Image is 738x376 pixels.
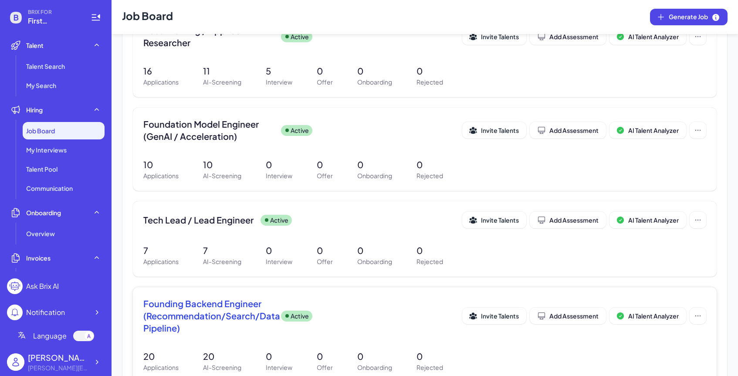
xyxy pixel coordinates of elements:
[266,64,292,78] p: 5
[143,118,274,142] span: Foundation Model Engineer (GenAI / Acceleration)
[628,33,679,41] span: AI Talent Analyzer
[266,158,292,171] p: 0
[481,312,519,320] span: Invite Talents
[609,122,686,139] button: AI Talent Analyzer
[266,257,292,266] p: Interview
[609,308,686,324] button: AI Talent Analyzer
[203,363,241,372] p: AI-Screening
[143,171,179,180] p: Applications
[357,171,392,180] p: Onboarding
[530,308,606,324] button: Add Assessment
[26,126,55,135] span: Job Board
[416,244,443,257] p: 0
[291,312,309,321] p: Active
[26,105,43,114] span: Hiring
[28,16,80,26] span: First Intelligence
[609,212,686,228] button: AI Talent Analyzer
[537,126,599,135] div: Add Assessment
[416,350,443,363] p: 0
[462,122,526,139] button: Invite Talents
[203,171,241,180] p: AI-Screening
[530,28,606,45] button: Add Assessment
[481,216,519,224] span: Invite Talents
[357,64,392,78] p: 0
[669,12,720,22] span: Generate Job
[203,78,241,87] p: AI-Screening
[203,158,241,171] p: 10
[26,208,61,217] span: Onboarding
[462,28,526,45] button: Invite Talents
[143,64,179,78] p: 16
[143,298,274,334] span: Founding Backend Engineer (Recommendation/Search/Data Pipeline)
[291,32,309,41] p: Active
[26,281,59,291] div: Ask Brix AI
[357,78,392,87] p: Onboarding
[462,308,526,324] button: Invite Talents
[416,64,443,78] p: 0
[143,257,179,266] p: Applications
[266,350,292,363] p: 0
[143,24,274,49] span: Post-Training / Applied Researcher
[143,78,179,87] p: Applications
[203,350,241,363] p: 20
[537,312,599,320] div: Add Assessment
[530,122,606,139] button: Add Assessment
[28,363,89,373] div: Maggie@joinbrix.com
[266,78,292,87] p: Interview
[317,78,333,87] p: Offer
[537,32,599,41] div: Add Assessment
[266,363,292,372] p: Interview
[628,126,679,134] span: AI Talent Analyzer
[28,9,80,16] span: BRIX FOR
[33,331,67,341] span: Language
[416,363,443,372] p: Rejected
[416,257,443,266] p: Rejected
[650,9,728,25] button: Generate Job
[357,350,392,363] p: 0
[26,146,67,154] span: My Interviews
[357,158,392,171] p: 0
[203,244,241,257] p: 7
[317,350,333,363] p: 0
[266,244,292,257] p: 0
[26,229,55,238] span: Overview
[291,126,309,135] p: Active
[317,171,333,180] p: Offer
[416,78,443,87] p: Rejected
[143,214,254,226] span: Tech Lead / Lead Engineer
[26,165,58,173] span: Talent Pool
[317,244,333,257] p: 0
[537,216,599,224] div: Add Assessment
[416,158,443,171] p: 0
[357,257,392,266] p: Onboarding
[203,64,241,78] p: 11
[317,257,333,266] p: Offer
[317,158,333,171] p: 0
[26,41,44,50] span: Talent
[357,363,392,372] p: Onboarding
[609,28,686,45] button: AI Talent Analyzer
[143,158,179,171] p: 10
[26,254,51,262] span: Invoices
[481,33,519,41] span: Invite Talents
[270,216,288,225] p: Active
[26,62,65,71] span: Talent Search
[266,171,292,180] p: Interview
[26,81,56,90] span: My Search
[143,244,179,257] p: 7
[530,212,606,228] button: Add Assessment
[628,216,679,224] span: AI Talent Analyzer
[26,307,65,318] div: Notification
[28,352,89,363] div: Maggie
[7,353,24,371] img: user_logo.png
[203,257,241,266] p: AI-Screening
[628,312,679,320] span: AI Talent Analyzer
[143,363,179,372] p: Applications
[26,184,73,193] span: Communication
[317,64,333,78] p: 0
[143,350,179,363] p: 20
[462,212,526,228] button: Invite Talents
[317,363,333,372] p: Offer
[357,244,392,257] p: 0
[481,126,519,134] span: Invite Talents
